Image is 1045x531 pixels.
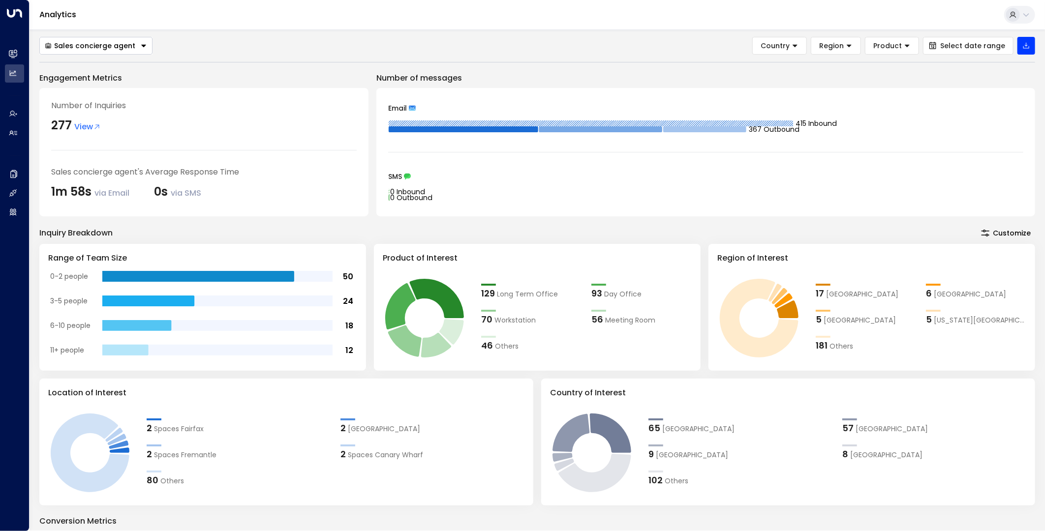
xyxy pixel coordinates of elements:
[850,450,922,460] span: South Africa
[605,315,655,325] span: Meeting Room
[154,424,204,434] span: Spaces Fairfax
[171,187,201,199] span: via SMS
[752,37,807,55] button: Country
[926,287,932,300] div: 6
[816,287,916,300] div: 17London
[662,424,735,434] span: United Kingdom
[50,296,88,306] tspan: 3-5 people
[383,252,692,264] h3: Product of Interest
[348,450,423,460] span: Spaces Canary Wharf
[147,473,158,487] div: 80
[147,447,152,461] div: 2
[345,345,353,356] tspan: 12
[481,287,495,300] div: 129
[340,421,524,435] div: 2Spaces City National Plaza
[656,450,728,460] span: Brazil
[865,37,919,55] button: Product
[50,271,88,281] tspan: 0-2 people
[51,183,129,201] div: 1m 58s
[345,320,353,331] tspan: 18
[39,72,369,84] p: Engagement Metrics
[749,124,799,134] tspan: 367 Outbound
[495,341,519,352] span: Others
[50,321,91,330] tspan: 6-10 people
[39,9,76,20] a: Analytics
[348,424,420,434] span: Spaces City National Plaza
[665,476,688,486] span: Others
[591,313,603,326] div: 56
[934,315,1026,325] span: New York City
[934,289,1006,299] span: Los Angeles
[761,41,790,50] span: Country
[856,424,928,434] span: United States of America
[816,339,916,352] div: 181Others
[481,313,492,326] div: 70
[842,421,1026,435] div: 57United States of America
[51,117,72,134] div: 277
[48,252,357,264] h3: Range of Team Size
[811,37,861,55] button: Region
[591,313,692,326] div: 56Meeting Room
[39,515,1035,527] p: Conversion Metrics
[39,37,153,55] div: Button group with a nested menu
[51,166,357,178] div: Sales concierge agent's Average Response Time
[648,473,832,487] div: 102Others
[343,295,353,307] tspan: 24
[48,387,524,399] h3: Location of Interest
[830,341,853,352] span: Others
[497,289,558,299] span: Long Term Office
[842,421,854,435] div: 57
[604,289,642,299] span: Day Office
[873,41,902,50] span: Product
[648,447,832,461] div: 9Brazil
[340,447,524,461] div: 2Spaces Canary Wharf
[648,473,663,487] div: 102
[481,339,493,352] div: 46
[494,315,536,325] span: Workstation
[826,289,898,299] span: London
[717,252,1026,264] h3: Region of Interest
[39,37,153,55] button: Sales concierge agent
[343,271,353,282] tspan: 50
[51,100,357,112] div: Number of Inquiries
[147,447,331,461] div: 2Spaces Fremantle
[842,447,1026,461] div: 8South Africa
[340,421,346,435] div: 2
[388,173,1023,180] div: SMS
[388,105,407,112] span: Email
[147,421,152,435] div: 2
[796,118,837,128] tspan: 415 Inbound
[390,187,425,197] tspan: 0 Inbound
[648,447,654,461] div: 9
[819,41,844,50] span: Region
[648,421,832,435] div: 65United Kingdom
[550,387,1026,399] h3: Country of Interest
[977,226,1035,240] button: Customize
[45,41,135,50] div: Sales concierge agent
[591,287,692,300] div: 93Day Office
[824,315,896,325] span: São Paulo
[923,37,1014,55] button: Select date range
[816,313,822,326] div: 5
[376,72,1035,84] p: Number of messages
[154,183,201,201] div: 0s
[591,287,602,300] div: 93
[816,339,828,352] div: 181
[648,421,660,435] div: 65
[926,313,932,326] div: 5
[154,450,216,460] span: Spaces Fremantle
[816,287,824,300] div: 17
[147,473,331,487] div: 80Others
[842,447,848,461] div: 8
[160,476,184,486] span: Others
[940,42,1005,50] span: Select date range
[39,227,113,239] div: Inquiry Breakdown
[50,345,84,355] tspan: 11+ people
[390,193,432,203] tspan: 0 Outbound
[926,287,1026,300] div: 6Los Angeles
[481,287,582,300] div: 129Long Term Office
[816,313,916,326] div: 5São Paulo
[481,339,582,352] div: 46Others
[147,421,331,435] div: 2Spaces Fairfax
[74,121,101,133] span: View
